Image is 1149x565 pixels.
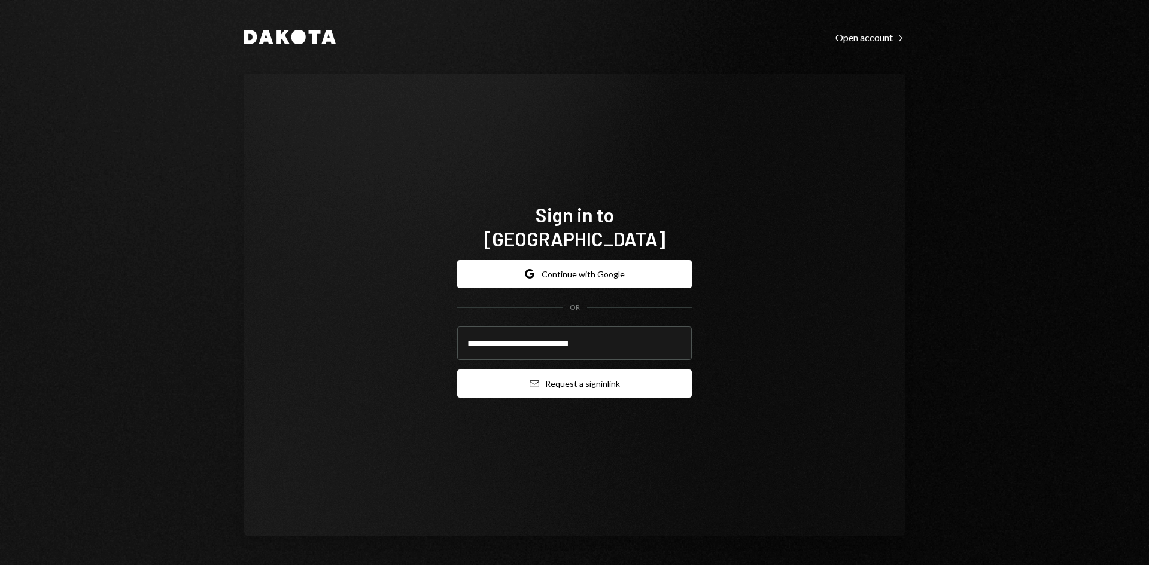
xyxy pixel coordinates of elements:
[570,303,580,313] div: OR
[835,30,905,44] a: Open account
[457,260,692,288] button: Continue with Google
[457,369,692,398] button: Request a signinlink
[457,203,692,251] h1: Sign in to [GEOGRAPHIC_DATA]
[835,32,905,44] div: Open account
